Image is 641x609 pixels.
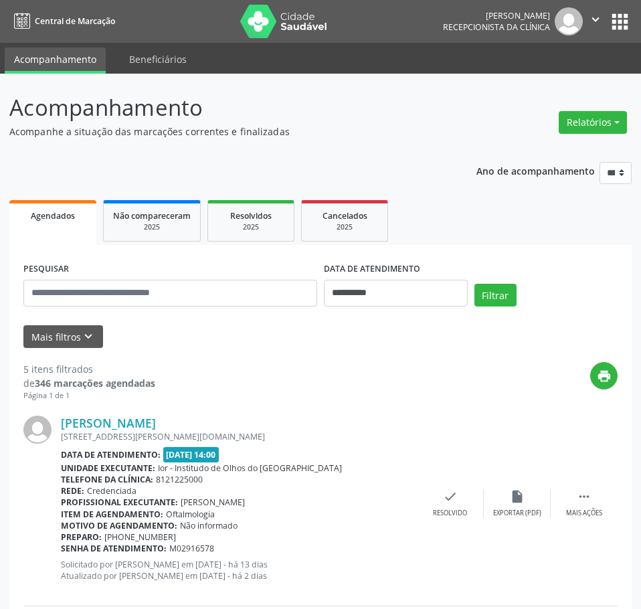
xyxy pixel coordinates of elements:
a: Beneficiários [120,48,196,71]
div: Mais ações [566,509,602,518]
i:  [577,489,591,504]
div: Página 1 de 1 [23,390,155,402]
span: Não informado [180,520,238,531]
span: Cancelados [323,210,367,222]
span: Recepcionista da clínica [443,21,550,33]
p: Ano de acompanhamento [476,162,595,179]
b: Preparo: [61,531,102,543]
p: Acompanhe a situação das marcações correntes e finalizadas [9,124,445,139]
div: 2025 [311,222,378,232]
p: Solicitado por [PERSON_NAME] em [DATE] - há 13 dias Atualizado por [PERSON_NAME] em [DATE] - há 2... [61,559,417,582]
span: Resolvidos [230,210,272,222]
i:  [588,12,603,27]
button: Relatórios [559,111,627,134]
button: apps [608,10,632,33]
button: Mais filtroskeyboard_arrow_down [23,325,103,349]
div: 2025 [113,222,191,232]
div: [STREET_ADDRESS][PERSON_NAME][DOMAIN_NAME] [61,431,417,442]
span: [PHONE_NUMBER] [104,531,176,543]
div: Resolvido [433,509,467,518]
div: 2025 [217,222,284,232]
b: Rede: [61,485,84,497]
b: Telefone da clínica: [61,474,153,485]
b: Senha de atendimento: [61,543,167,554]
i: insert_drive_file [510,489,525,504]
span: 8121225000 [156,474,203,485]
i: check [443,489,458,504]
b: Motivo de agendamento: [61,520,177,531]
b: Unidade executante: [61,462,155,474]
div: 5 itens filtrados [23,362,155,376]
a: Acompanhamento [5,48,106,74]
span: Oftalmologia [166,509,215,520]
span: Credenciada [87,485,136,497]
i: print [597,369,612,383]
label: PESQUISAR [23,259,69,280]
button:  [583,7,608,35]
div: Exportar (PDF) [493,509,541,518]
b: Profissional executante: [61,497,178,508]
div: de [23,376,155,390]
span: Central de Marcação [35,15,115,27]
span: Ior - Institudo de Olhos do [GEOGRAPHIC_DATA] [158,462,342,474]
a: [PERSON_NAME] [61,416,156,430]
img: img [23,416,52,444]
button: print [590,362,618,389]
label: DATA DE ATENDIMENTO [324,259,420,280]
div: [PERSON_NAME] [443,10,550,21]
b: Item de agendamento: [61,509,163,520]
span: Agendados [31,210,75,222]
a: Central de Marcação [9,10,115,32]
span: Não compareceram [113,210,191,222]
button: Filtrar [474,284,517,307]
p: Acompanhamento [9,91,445,124]
i: keyboard_arrow_down [81,329,96,344]
span: M02916578 [169,543,214,554]
img: img [555,7,583,35]
span: [DATE] 14:00 [163,447,219,462]
span: [PERSON_NAME] [181,497,245,508]
strong: 346 marcações agendadas [35,377,155,389]
b: Data de atendimento: [61,449,161,460]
